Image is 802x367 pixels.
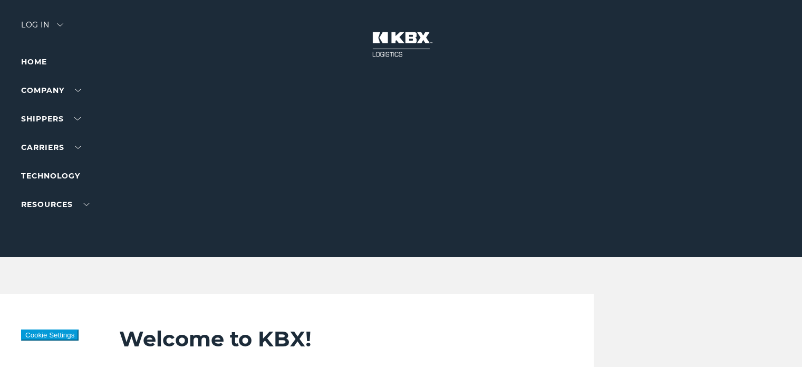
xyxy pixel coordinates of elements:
[21,86,81,95] a: Company
[21,114,81,124] a: SHIPPERS
[119,326,552,352] h2: Welcome to KBX!
[21,21,63,36] div: Log in
[57,23,63,26] img: arrow
[21,330,79,341] button: Cookie Settings
[21,57,47,67] a: Home
[21,143,81,152] a: Carriers
[21,200,90,209] a: RESOURCES
[21,171,80,181] a: Technology
[362,21,441,68] img: kbx logo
